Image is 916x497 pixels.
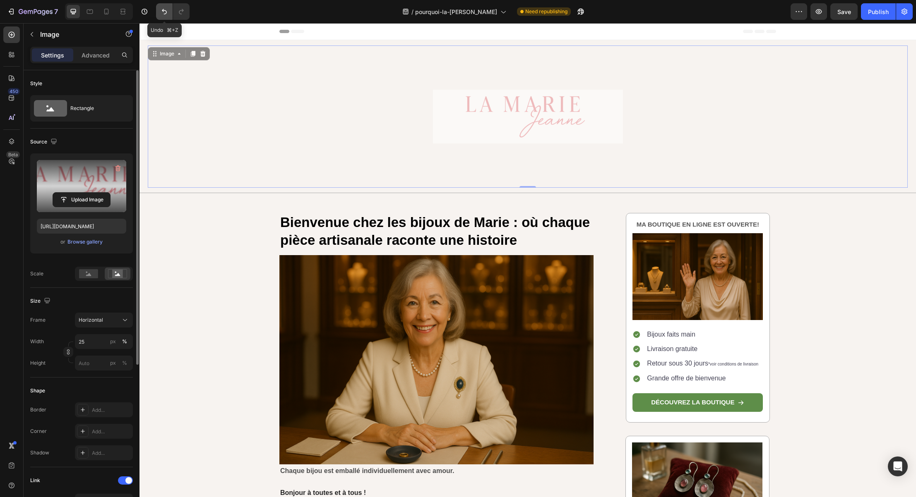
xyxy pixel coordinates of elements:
[122,359,127,367] div: %
[507,307,619,316] p: Bijoux faits main
[141,444,315,451] strong: Chaque bijou est emballé individuellement avec amour.
[497,198,620,205] strong: MA BOUTIQUE EN LIGNE EST OUVERTE!
[415,7,497,16] span: pourquoi-la-[PERSON_NAME]
[110,359,116,367] div: px
[30,406,46,413] div: Border
[30,296,52,307] div: Size
[40,29,111,39] p: Image
[30,359,46,367] label: Height
[525,8,567,15] span: Need republishing
[75,334,133,349] input: px%
[120,337,130,346] button: px
[139,23,916,497] iframe: Design area
[156,3,190,20] div: Undo/Redo
[75,356,133,370] input: px%
[37,219,126,234] input: https://example.com/image.jpg
[75,313,133,327] button: Horizontal
[837,8,851,15] span: Save
[493,210,623,297] img: gempages_580929850374619656-66354988-0b40-4d74-885b-42a404988596.png
[79,316,103,324] span: Horizontal
[92,449,131,457] div: Add...
[30,449,49,456] div: Shadow
[41,51,64,60] p: Settings
[30,428,47,435] div: Corner
[30,80,42,87] div: Style
[30,387,45,394] div: Shape
[67,238,103,246] button: Browse gallery
[569,339,619,343] span: *voir conditions de livraison
[868,7,889,16] div: Publish
[92,406,131,414] div: Add...
[830,3,858,20] button: Save
[92,428,131,435] div: Add...
[108,358,118,368] button: %
[110,338,116,345] div: px
[141,466,226,473] strong: Bonjour à toutes et à tous !
[507,351,619,360] p: Grande offre de bienvenue
[82,51,110,60] p: Advanced
[140,190,454,227] h1: Bienvenue chez les bijoux de Marie : où chaque pièce artisanale raconte une histoire
[60,237,65,247] span: or
[411,7,414,16] span: /
[53,192,111,207] button: Upload Image
[54,7,58,17] p: 7
[140,232,454,441] img: gempages_580929850374619656-59562e02-81c5-48ac-8456-ae8d0d025309.png
[30,136,59,148] div: Source
[861,3,896,20] button: Publish
[6,151,20,158] div: Beta
[507,322,619,330] p: Livraison gratuite
[507,336,619,346] p: Retour sous 30 jours
[30,338,44,345] label: Width
[8,88,20,95] div: 450
[70,99,121,118] div: Rectangle
[30,477,40,484] div: Link
[120,358,130,368] button: px
[493,370,623,389] a: DÉCOUVREZ LA BOUTIQUE
[122,338,127,345] div: %
[888,456,908,476] div: Open Intercom Messenger
[30,270,43,277] div: Scale
[3,3,62,20] button: 7
[30,316,46,324] label: Frame
[108,337,118,346] button: %
[512,375,595,382] span: DÉCOUVREZ LA BOUTIQUE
